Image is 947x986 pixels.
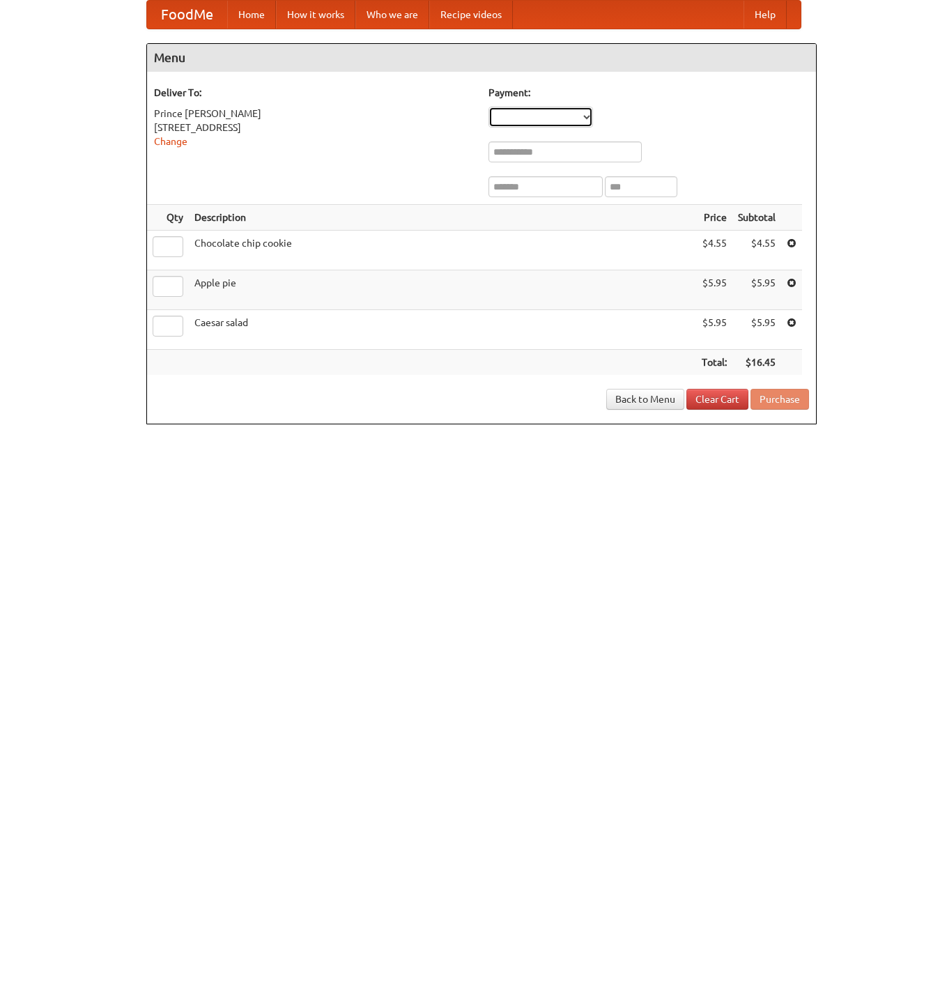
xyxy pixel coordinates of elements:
th: Total: [696,350,732,376]
th: Description [189,205,696,231]
a: Change [154,136,187,147]
a: Recipe videos [429,1,513,29]
th: $16.45 [732,350,781,376]
td: Caesar salad [189,310,696,350]
a: FoodMe [147,1,227,29]
td: Chocolate chip cookie [189,231,696,270]
a: Back to Menu [606,389,684,410]
a: Home [227,1,276,29]
td: $5.95 [696,310,732,350]
td: $5.95 [732,310,781,350]
button: Purchase [750,389,809,410]
h5: Payment: [488,86,809,100]
td: Apple pie [189,270,696,310]
td: $5.95 [732,270,781,310]
td: $5.95 [696,270,732,310]
td: $4.55 [696,231,732,270]
a: Help [744,1,787,29]
h4: Menu [147,44,816,72]
a: How it works [276,1,355,29]
div: [STREET_ADDRESS] [154,121,475,134]
th: Price [696,205,732,231]
th: Subtotal [732,205,781,231]
td: $4.55 [732,231,781,270]
h5: Deliver To: [154,86,475,100]
a: Clear Cart [686,389,748,410]
th: Qty [147,205,189,231]
div: Prince [PERSON_NAME] [154,107,475,121]
a: Who we are [355,1,429,29]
